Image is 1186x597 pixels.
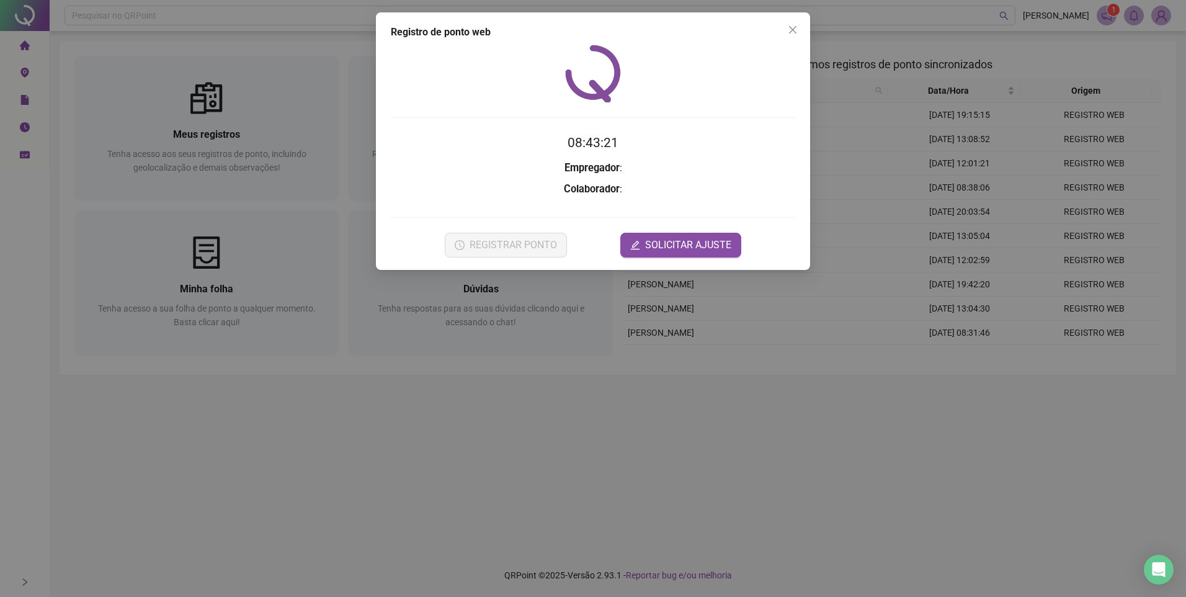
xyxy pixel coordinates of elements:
[630,240,640,250] span: edit
[788,25,798,35] span: close
[565,45,621,102] img: QRPoint
[391,25,795,40] div: Registro de ponto web
[620,233,741,258] button: editSOLICITAR AJUSTE
[391,181,795,197] h3: :
[564,162,620,174] strong: Empregador
[445,233,567,258] button: REGISTRAR PONTO
[568,135,618,150] time: 08:43:21
[564,183,620,195] strong: Colaborador
[783,20,803,40] button: Close
[645,238,731,253] span: SOLICITAR AJUSTE
[1144,555,1174,585] div: Open Intercom Messenger
[391,160,795,176] h3: :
